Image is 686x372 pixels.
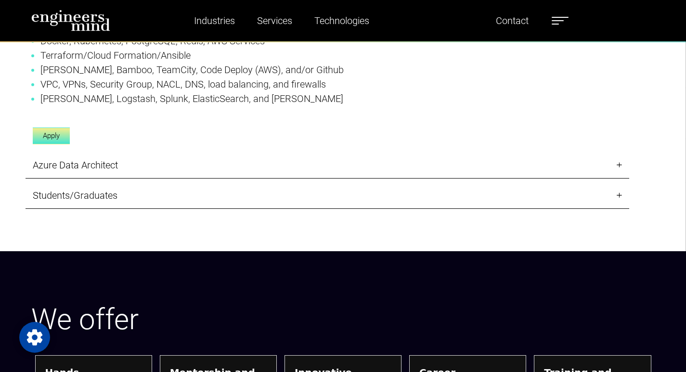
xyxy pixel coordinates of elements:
[31,10,111,31] img: logo
[40,48,614,63] li: Terraform/Cloud Formation/Ansible
[26,182,629,209] a: Students/Graduates
[31,302,139,336] span: We offer
[492,10,532,32] a: Contact
[40,63,614,77] li: [PERSON_NAME], Bamboo, TeamCity, Code Deploy (AWS), and/or Github
[40,77,614,91] li: VPC, VPNs, Security Group, NACL, DNS, load balancing, and firewalls
[26,152,629,179] a: Azure Data Architect
[190,10,239,32] a: Industries
[253,10,296,32] a: Services
[40,91,614,106] li: [PERSON_NAME], Logstash, Splunk, ElasticSearch, and [PERSON_NAME]
[33,128,70,144] a: Apply
[311,10,373,32] a: Technologies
